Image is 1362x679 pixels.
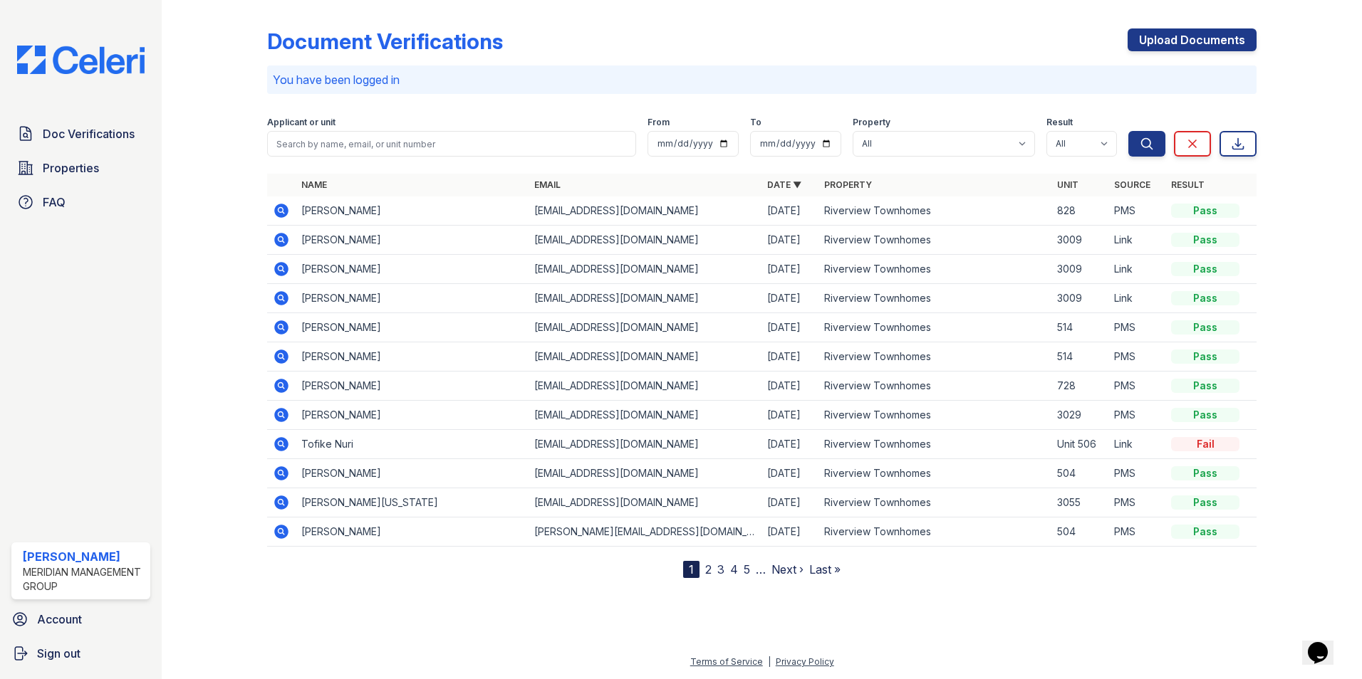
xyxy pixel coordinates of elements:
span: Doc Verifications [43,125,135,142]
td: [PERSON_NAME] [296,459,529,488]
td: PMS [1108,459,1165,488]
span: Properties [43,159,99,177]
div: Pass [1171,466,1239,480]
td: Tofike Nuri [296,430,529,459]
td: Link [1108,226,1165,255]
td: [EMAIL_ADDRESS][DOMAIN_NAME] [529,196,761,226]
iframe: chat widget [1302,622,1348,665]
td: [DATE] [761,226,818,255]
td: [PERSON_NAME][US_STATE] [296,488,529,517]
div: Pass [1171,349,1239,364]
td: [EMAIL_ADDRESS][DOMAIN_NAME] [529,313,761,342]
a: 3 [717,562,724,577]
p: You have been logged in [273,71,1251,88]
a: Privacy Policy [776,656,834,667]
td: Unit 506 [1051,430,1108,459]
td: [DATE] [761,313,818,342]
td: 504 [1051,459,1108,488]
td: PMS [1108,313,1165,342]
td: Riverview Townhomes [818,226,1051,255]
td: Riverview Townhomes [818,313,1051,342]
td: [DATE] [761,430,818,459]
td: 504 [1051,517,1108,547]
td: [DATE] [761,401,818,430]
td: 3055 [1051,488,1108,517]
td: PMS [1108,488,1165,517]
td: [DATE] [761,284,818,313]
td: Riverview Townhomes [818,430,1051,459]
a: Source [1114,179,1150,190]
td: [DATE] [761,459,818,488]
td: Riverview Townhomes [818,255,1051,284]
a: Name [301,179,327,190]
td: 514 [1051,313,1108,342]
td: [EMAIL_ADDRESS][DOMAIN_NAME] [529,284,761,313]
td: [DATE] [761,372,818,401]
td: [DATE] [761,255,818,284]
a: Last » [809,562,841,577]
td: [PERSON_NAME] [296,313,529,342]
span: FAQ [43,194,66,211]
td: Riverview Townhomes [818,372,1051,401]
td: PMS [1108,196,1165,226]
td: 3009 [1051,284,1108,313]
a: Sign out [6,639,156,668]
a: Next › [771,562,804,577]
td: [PERSON_NAME][EMAIL_ADDRESS][DOMAIN_NAME] [529,517,761,547]
td: PMS [1108,342,1165,372]
td: [PERSON_NAME] [296,226,529,255]
div: Document Verifications [267,28,503,54]
td: PMS [1108,517,1165,547]
div: Pass [1171,379,1239,393]
td: [PERSON_NAME] [296,342,529,372]
td: [PERSON_NAME] [296,372,529,401]
td: [EMAIL_ADDRESS][DOMAIN_NAME] [529,459,761,488]
label: Property [853,117,890,128]
td: 514 [1051,342,1108,372]
td: 3009 [1051,226,1108,255]
td: [DATE] [761,342,818,372]
div: Pass [1171,233,1239,247]
a: Date ▼ [767,179,801,190]
div: 1 [683,561,700,578]
td: Link [1108,255,1165,284]
td: [PERSON_NAME] [296,196,529,226]
td: Riverview Townhomes [818,284,1051,313]
td: [PERSON_NAME] [296,255,529,284]
a: 2 [705,562,712,577]
td: [PERSON_NAME] [296,284,529,313]
td: Riverview Townhomes [818,196,1051,226]
a: Doc Verifications [11,120,150,148]
a: Properties [11,154,150,182]
td: [PERSON_NAME] [296,517,529,547]
img: CE_Logo_Blue-a8612792a0a2168367f1c8372b55b34899dd931a85d93a1a3d3e32e68fde9ad4.png [6,46,156,74]
input: Search by name, email, or unit number [267,131,636,157]
a: 4 [730,562,738,577]
td: 728 [1051,372,1108,401]
div: Meridian Management Group [23,565,145,594]
a: FAQ [11,188,150,216]
td: Link [1108,284,1165,313]
td: [EMAIL_ADDRESS][DOMAIN_NAME] [529,401,761,430]
a: 5 [744,562,750,577]
td: PMS [1108,401,1165,430]
td: Riverview Townhomes [818,459,1051,488]
label: To [750,117,761,128]
td: Riverview Townhomes [818,517,1051,547]
td: 3029 [1051,401,1108,430]
div: [PERSON_NAME] [23,548,145,565]
a: Property [824,179,872,190]
div: Pass [1171,204,1239,218]
a: Upload Documents [1128,28,1257,51]
span: Sign out [37,645,80,662]
td: [EMAIL_ADDRESS][DOMAIN_NAME] [529,430,761,459]
td: [EMAIL_ADDRESS][DOMAIN_NAME] [529,372,761,401]
div: | [768,656,771,667]
td: [EMAIL_ADDRESS][DOMAIN_NAME] [529,255,761,284]
label: Result [1046,117,1073,128]
td: Link [1108,430,1165,459]
div: Pass [1171,525,1239,539]
a: Unit [1057,179,1078,190]
a: Account [6,605,156,633]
